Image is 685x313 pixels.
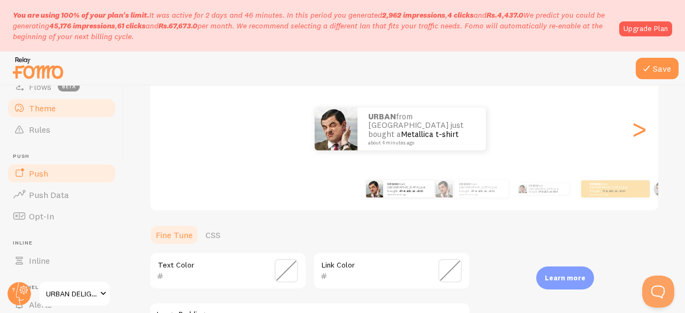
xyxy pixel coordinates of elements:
[529,183,565,195] p: from [GEOGRAPHIC_DATA] just bought a
[459,182,504,195] p: from [GEOGRAPHIC_DATA] just bought a
[654,181,669,196] img: Fomo
[529,184,538,187] strong: URBAN
[368,112,475,146] p: from [GEOGRAPHIC_DATA] just bought a
[400,189,423,193] a: Metallica t-shirt
[366,180,383,197] img: Fomo
[117,21,146,30] b: 61 clicks
[447,10,474,20] b: 4 clicks
[545,273,585,283] p: Learn more
[49,21,115,30] b: 45,176 impressions
[46,287,97,300] span: URBAN DELIGHT
[11,54,65,81] img: fomo-relay-logo-orange.svg
[642,276,674,308] iframe: Help Scout Beacon - Open
[199,224,227,246] a: CSS
[619,21,672,36] a: Upgrade Plan
[590,193,631,195] small: about 4 minutes ago
[149,224,199,246] a: Fine Tune
[590,182,633,195] p: from [GEOGRAPHIC_DATA] just bought a
[519,185,527,193] img: Fomo
[13,10,149,20] span: You are using 100% of your plan's limit.
[401,129,459,139] a: Metallica t-shirt
[6,250,117,271] a: Inline
[603,189,626,193] a: Metallica t-shirt
[29,81,51,92] span: Flows
[58,82,80,91] span: beta
[29,211,54,222] span: Opt-In
[29,168,48,179] span: Push
[13,153,117,160] span: Push
[6,184,117,205] a: Push Data
[459,182,470,186] strong: URBAN
[6,205,117,227] a: Opt-In
[6,76,117,97] a: Flows beta
[6,119,117,140] a: Rules
[39,281,111,307] a: URBAN DELIGHT
[368,111,396,121] strong: URBAN
[436,180,453,197] img: Fomo
[368,140,472,146] small: about 4 minutes ago
[387,193,429,195] small: about 4 minutes ago
[29,124,50,135] span: Rules
[29,103,56,113] span: Theme
[13,10,613,42] p: It was active for 2 days and 46 minutes. In this period you generated We predict you could be gen...
[633,90,645,167] div: Next slide
[49,21,197,30] span: , and
[590,182,601,186] strong: URBAN
[158,21,197,30] b: Rs.67,673.0
[315,108,357,150] img: Fomo
[6,97,117,119] a: Theme
[13,240,117,247] span: Inline
[387,182,399,186] strong: URBAN
[536,266,594,289] div: Learn more
[382,10,445,20] b: 2,962 impressions
[6,163,117,184] a: Push
[29,255,50,266] span: Inline
[29,189,69,200] span: Push Data
[459,193,503,195] small: about 4 minutes ago
[539,190,558,193] a: Metallica t-shirt
[472,189,495,193] a: Metallica t-shirt
[486,10,523,20] b: Rs.4,437.0
[387,182,430,195] p: from [GEOGRAPHIC_DATA] just bought a
[382,10,523,20] span: , and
